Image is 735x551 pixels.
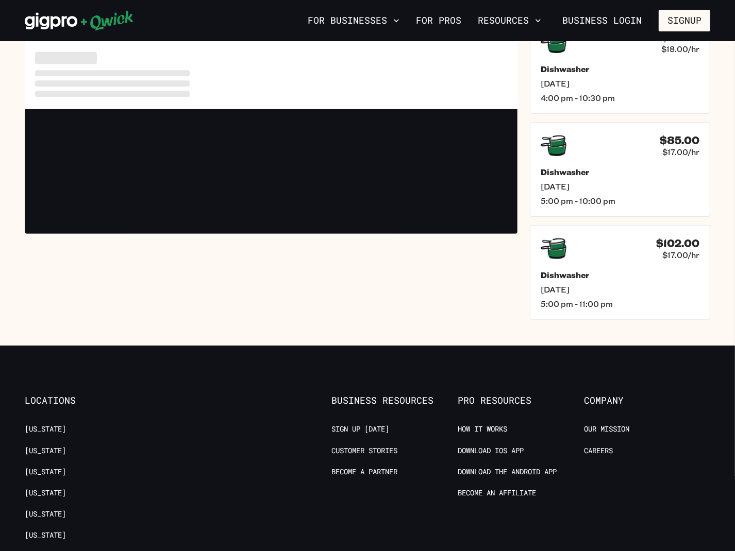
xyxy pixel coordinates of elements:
span: $18.00/hr [661,44,699,54]
h4: $102.00 [656,237,699,250]
a: Business Login [554,10,650,31]
a: [US_STATE] [25,530,66,540]
a: How it Works [458,424,507,434]
a: $117.00$18.00/hrDishwasher[DATE]4:00 pm - 10:30 pm [530,19,710,114]
span: Business Resources [331,395,458,406]
a: [US_STATE] [25,424,66,434]
span: [DATE] [541,284,699,295]
h5: Dishwasher [541,270,699,280]
span: [DATE] [541,181,699,192]
a: Careers [584,446,613,456]
a: Customer stories [331,446,397,456]
a: Download the Android App [458,467,557,477]
span: 5:00 pm - 11:00 pm [541,299,699,309]
span: [DATE] [541,78,699,89]
a: Become an Affiliate [458,488,536,498]
a: Download IOS App [458,446,524,456]
a: Become a Partner [331,467,397,477]
button: Signup [659,10,710,31]
a: [US_STATE] [25,467,66,477]
span: $17.00/hr [662,250,699,260]
span: Pro Resources [458,395,584,406]
a: $85.00$17.00/hrDishwasher[DATE]5:00 pm - 10:00 pm [530,122,710,217]
a: [US_STATE] [25,446,66,456]
span: Company [584,395,710,406]
a: [US_STATE] [25,509,66,519]
span: $17.00/hr [662,147,699,157]
a: For Pros [412,12,465,29]
a: Sign up [DATE] [331,424,389,434]
button: For Businesses [304,12,404,29]
span: Locations [25,395,151,406]
h4: $85.00 [660,134,699,147]
h5: Dishwasher [541,64,699,74]
h5: Dishwasher [541,167,699,177]
span: 5:00 pm - 10:00 pm [541,196,699,206]
a: Our Mission [584,424,629,434]
span: 4:00 pm - 10:30 pm [541,93,699,103]
button: Resources [474,12,545,29]
a: [US_STATE] [25,488,66,498]
a: $102.00$17.00/hrDishwasher[DATE]5:00 pm - 11:00 pm [530,225,710,320]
